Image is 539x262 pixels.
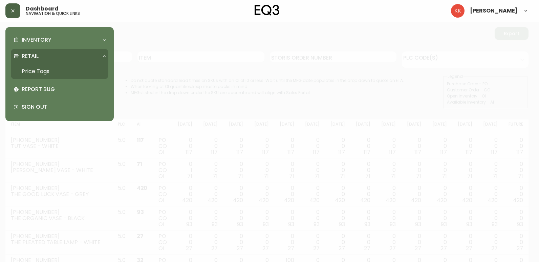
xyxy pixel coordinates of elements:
[22,36,51,44] p: Inventory
[255,5,280,16] img: logo
[470,8,518,14] span: [PERSON_NAME]
[11,64,108,79] a: Price Tags
[22,86,106,93] p: Report Bug
[26,6,59,12] span: Dashboard
[11,81,108,98] div: Report Bug
[11,32,108,47] div: Inventory
[11,49,108,64] div: Retail
[22,52,39,60] p: Retail
[451,4,465,18] img: b8dbcfffdcfee2b8a086673f95cad94a
[22,103,106,111] p: Sign Out
[11,98,108,116] div: Sign Out
[26,12,80,16] h5: navigation & quick links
